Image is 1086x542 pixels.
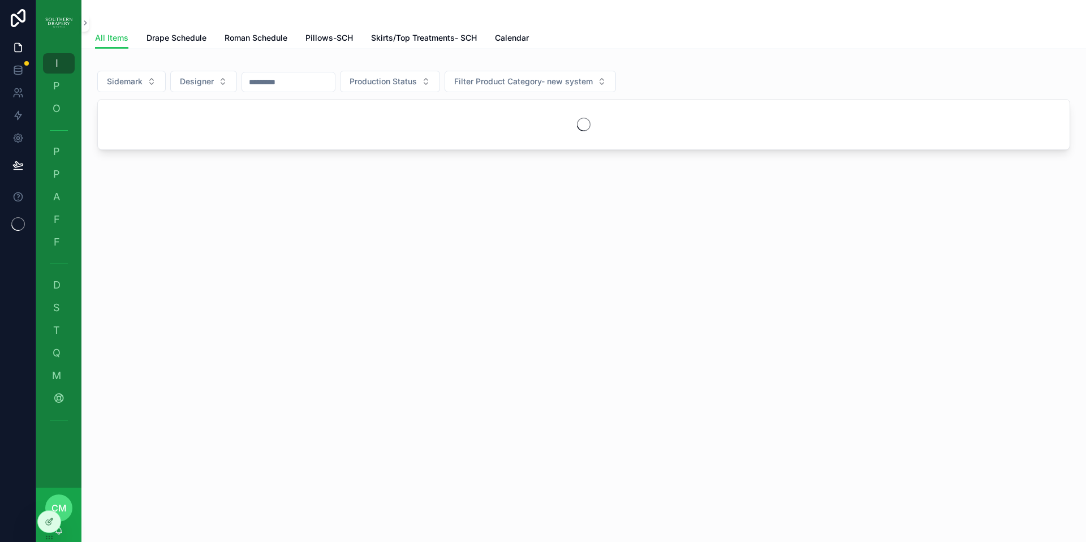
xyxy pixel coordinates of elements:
span: Designer [180,76,214,87]
a: S [43,298,75,318]
span: D [51,279,62,291]
a: All Items [95,28,128,49]
span: All Items [95,32,128,44]
span: P [51,169,62,180]
a: P [43,141,75,162]
span: P [51,146,62,157]
a: Calendar [495,28,529,50]
a: Pillows-SCH [305,28,353,50]
span: P [51,80,62,92]
a: I [43,53,75,74]
a: Roman Schedule [225,28,287,50]
span: Production Status [350,76,417,87]
button: Select Button [97,71,166,92]
span: Sidemark [107,76,143,87]
span: Skirts/Top Treatments- SCH [371,32,477,44]
span: Filter Product Category- new system [454,76,593,87]
img: App logo [45,14,72,32]
a: M [43,365,75,386]
span: F [51,236,62,248]
a: P [43,164,75,184]
a: D [43,275,75,295]
span: O [51,103,62,114]
span: cm [51,501,67,515]
a: A [43,187,75,207]
a: T [43,320,75,341]
span: Q [51,347,62,359]
a: F [43,209,75,230]
span: A [51,191,62,203]
button: Select Button [170,71,237,92]
span: Pillows-SCH [305,32,353,44]
button: Select Button [340,71,440,92]
span: F [51,214,62,225]
div: scrollable content [36,45,81,488]
button: Select Button [445,71,616,92]
span: Calendar [495,32,529,44]
span: S [51,302,62,313]
span: Drape Schedule [146,32,206,44]
a: F [43,232,75,252]
span: M [51,370,62,381]
span: Roman Schedule [225,32,287,44]
a: Drape Schedule [146,28,206,50]
span: I [51,58,62,69]
a: Q [43,343,75,363]
span: T [51,325,62,336]
a: O [43,98,75,119]
a: Skirts/Top Treatments- SCH [371,28,477,50]
a: P [43,76,75,96]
